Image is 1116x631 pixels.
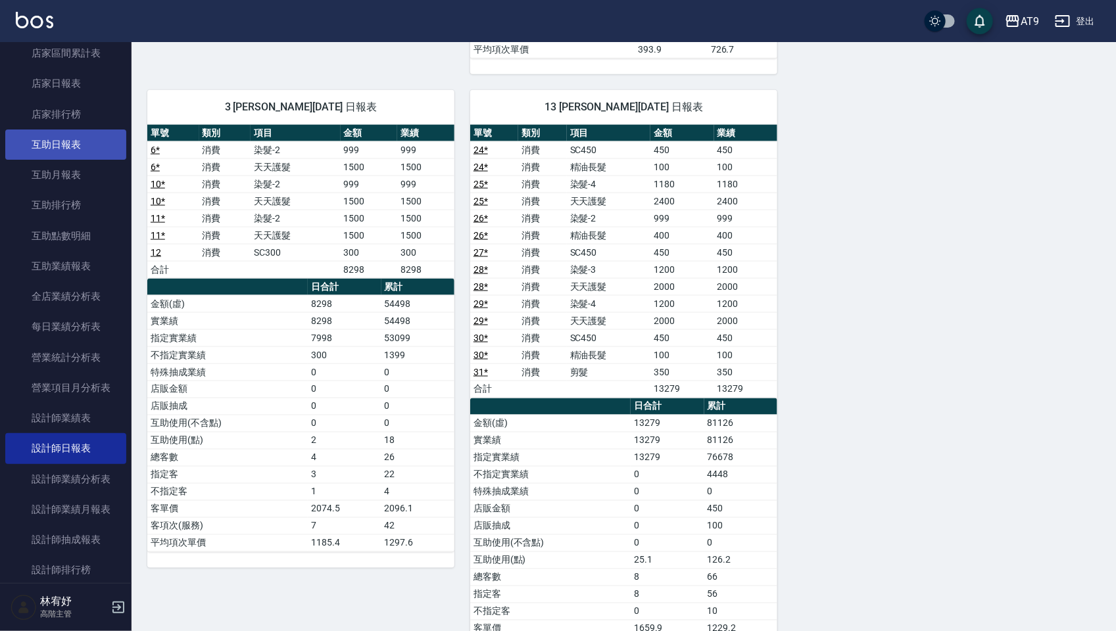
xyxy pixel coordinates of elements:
[704,517,778,534] td: 100
[199,244,251,261] td: 消費
[381,312,455,329] td: 54498
[470,432,631,449] td: 實業績
[650,329,714,346] td: 450
[5,403,126,433] a: 設計師業績表
[650,158,714,175] td: 100
[714,141,777,158] td: 450
[199,158,251,175] td: 消費
[714,193,777,210] td: 2400
[631,432,704,449] td: 13279
[147,295,308,312] td: 金額(虛)
[381,415,455,432] td: 0
[714,261,777,278] td: 1200
[567,346,650,363] td: 精油長髮
[518,295,566,312] td: 消費
[518,363,566,381] td: 消費
[714,278,777,295] td: 2000
[341,227,398,244] td: 1500
[308,346,381,363] td: 300
[251,210,340,227] td: 染髮-2
[486,101,762,114] span: 13 [PERSON_NAME][DATE] 日報表
[5,281,126,312] a: 全店業績分析表
[704,398,778,415] th: 累計
[567,175,650,193] td: 染髮-4
[714,125,777,142] th: 業績
[631,569,704,586] td: 8
[147,329,308,346] td: 指定實業績
[567,158,650,175] td: 精油長髮
[470,534,631,551] td: 互助使用(不含點)
[518,312,566,329] td: 消費
[341,261,398,278] td: 8298
[381,279,455,296] th: 累計
[631,551,704,569] td: 25.1
[518,141,566,158] td: 消費
[631,449,704,466] td: 13279
[5,555,126,585] a: 設計師排行榜
[714,381,777,398] td: 13279
[518,227,566,244] td: 消費
[341,141,398,158] td: 999
[470,466,631,483] td: 不指定實業績
[147,466,308,483] td: 指定客
[567,312,650,329] td: 天天護髮
[518,158,566,175] td: 消費
[518,346,566,363] td: 消費
[40,608,107,620] p: 高階主管
[147,381,308,398] td: 店販金額
[567,210,650,227] td: 染髮-2
[704,415,778,432] td: 81126
[251,141,340,158] td: 染髮-2
[631,534,704,551] td: 0
[199,141,251,158] td: 消費
[147,500,308,517] td: 客單價
[163,101,439,114] span: 3 [PERSON_NAME][DATE] 日報表
[147,517,308,534] td: 客項次(服務)
[147,415,308,432] td: 互助使用(不含點)
[631,517,704,534] td: 0
[341,125,398,142] th: 金額
[5,433,126,463] a: 設計師日報表
[147,483,308,500] td: 不指定客
[567,261,650,278] td: 染髮-3
[147,534,308,551] td: 平均項次單價
[5,190,126,220] a: 互助排行榜
[381,329,455,346] td: 53099
[199,125,251,142] th: 類別
[714,244,777,261] td: 450
[714,158,777,175] td: 100
[650,261,714,278] td: 1200
[5,160,126,190] a: 互助月報表
[147,125,454,279] table: a dense table
[381,466,455,483] td: 22
[650,363,714,381] td: 350
[470,586,631,603] td: 指定客
[5,464,126,494] a: 設計師業績分析表
[650,381,714,398] td: 13279
[341,175,398,193] td: 999
[650,210,714,227] td: 999
[341,158,398,175] td: 1500
[567,363,650,381] td: 剪髮
[397,141,454,158] td: 999
[704,586,778,603] td: 56
[470,517,631,534] td: 店販抽成
[704,569,778,586] td: 66
[308,363,381,381] td: 0
[5,99,126,129] a: 店家排行榜
[967,8,993,34] button: save
[381,483,455,500] td: 4
[5,525,126,555] a: 設計師抽成報表
[704,449,778,466] td: 76678
[308,449,381,466] td: 4
[381,295,455,312] td: 54498
[308,432,381,449] td: 2
[650,346,714,363] td: 100
[251,227,340,244] td: 天天護髮
[650,227,714,244] td: 400
[704,466,778,483] td: 4448
[147,363,308,381] td: 特殊抽成業績
[151,247,161,258] a: 12
[308,329,381,346] td: 7998
[470,415,631,432] td: 金額(虛)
